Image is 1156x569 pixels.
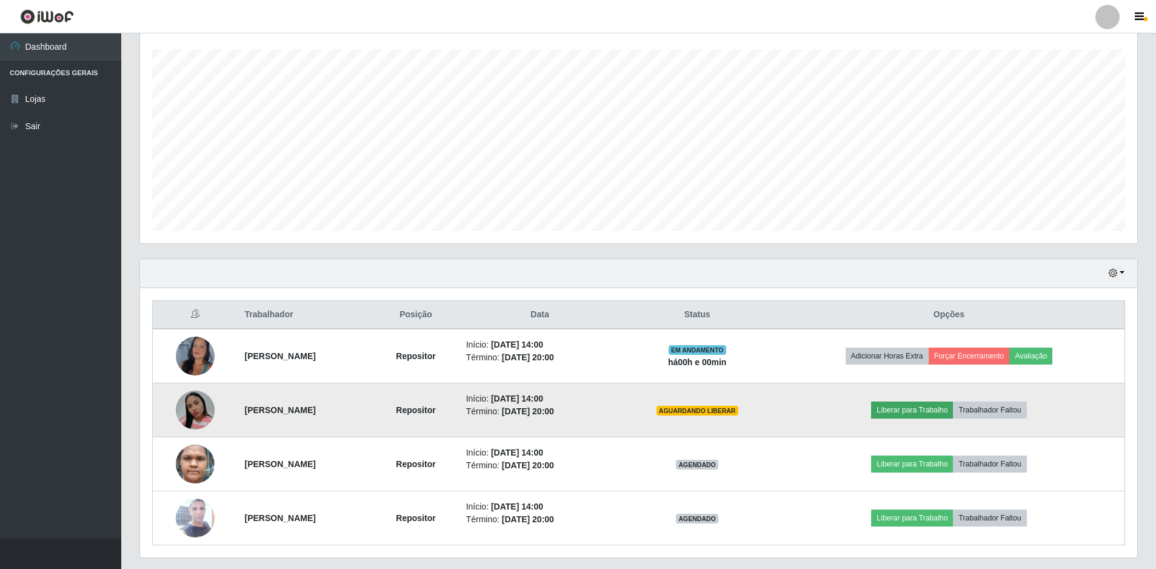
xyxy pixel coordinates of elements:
li: Início: [466,500,614,513]
button: Avaliação [1009,348,1052,365]
img: 1756162339010.jpeg [176,475,215,561]
li: Término: [466,513,614,526]
li: Término: [466,351,614,364]
span: AGENDADO [676,514,718,524]
strong: Repositor [396,513,435,523]
strong: [PERSON_NAME] [245,351,316,361]
time: [DATE] 14:00 [491,394,543,403]
img: 1742598450745.jpeg [176,314,215,399]
strong: [PERSON_NAME] [245,513,316,523]
strong: Repositor [396,405,435,415]
img: 1753220579080.jpeg [176,424,215,504]
li: Término: [466,405,614,418]
li: Início: [466,446,614,459]
li: Início: [466,338,614,351]
button: Trabalhador Faltou [953,510,1026,527]
strong: [PERSON_NAME] [245,405,316,415]
time: [DATE] 20:00 [502,514,554,524]
img: CoreUI Logo [20,9,74,24]
span: EM ANDAMENTO [669,345,726,355]
time: [DATE] 20:00 [502,460,554,470]
time: [DATE] 14:00 [491,448,543,457]
strong: Repositor [396,351,435,361]
th: Posição [373,301,458,329]
img: 1756127287806.jpeg [176,391,215,429]
button: Liberar para Trabalho [871,402,953,419]
time: [DATE] 14:00 [491,502,543,511]
button: Trabalhador Faltou [953,456,1026,473]
button: Trabalhador Faltou [953,402,1026,419]
time: [DATE] 20:00 [502,406,554,416]
strong: há 00 h e 00 min [668,357,727,367]
span: AGUARDANDO LIBERAR [657,406,738,416]
time: [DATE] 14:00 [491,340,543,349]
time: [DATE] 20:00 [502,352,554,362]
strong: Repositor [396,459,435,469]
li: Término: [466,459,614,472]
button: Forçar Encerramento [929,348,1010,365]
th: Status [621,301,773,329]
strong: [PERSON_NAME] [245,459,316,469]
th: Data [459,301,621,329]
button: Liberar para Trabalho [871,456,953,473]
th: Opções [773,301,1125,329]
span: AGENDADO [676,460,718,470]
li: Início: [466,392,614,405]
button: Liberar para Trabalho [871,510,953,527]
button: Adicionar Horas Extra [846,348,929,365]
th: Trabalhador [238,301,373,329]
